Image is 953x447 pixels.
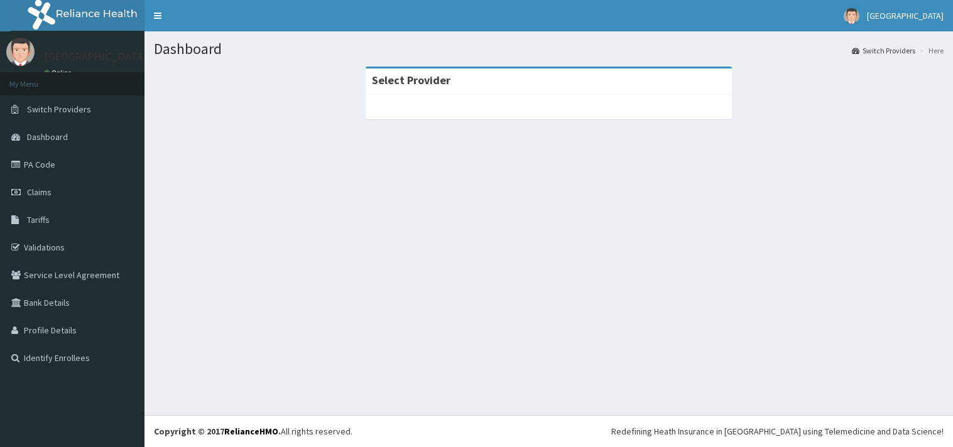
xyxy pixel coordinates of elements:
[27,104,91,115] span: Switch Providers
[844,8,859,24] img: User Image
[372,73,450,87] strong: Select Provider
[27,214,50,225] span: Tariffs
[917,45,944,56] li: Here
[144,415,953,447] footer: All rights reserved.
[852,45,915,56] a: Switch Providers
[867,10,944,21] span: [GEOGRAPHIC_DATA]
[44,51,148,62] p: [GEOGRAPHIC_DATA]
[27,131,68,143] span: Dashboard
[27,186,52,198] span: Claims
[44,68,74,77] a: Online
[6,38,35,66] img: User Image
[154,41,944,57] h1: Dashboard
[154,426,281,437] strong: Copyright © 2017 .
[611,425,944,438] div: Redefining Heath Insurance in [GEOGRAPHIC_DATA] using Telemedicine and Data Science!
[224,426,278,437] a: RelianceHMO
